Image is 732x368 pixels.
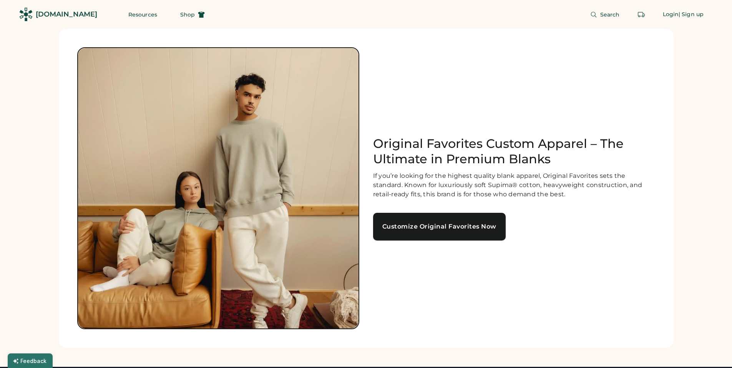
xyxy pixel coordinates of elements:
[373,171,655,199] div: If you’re looking for the highest quality blank apparel, Original Favorites sets the standard. Kn...
[373,136,655,167] h1: Original Favorites Custom Apparel – The Ultimate in Premium Blanks
[663,11,679,18] div: Login
[119,7,166,22] button: Resources
[634,7,649,22] button: Retrieve an order
[171,7,214,22] button: Shop
[600,12,620,17] span: Search
[180,12,195,17] span: Shop
[373,213,506,240] a: Customize Original Favorites Now
[679,11,704,18] div: | Sign up
[36,10,97,19] div: [DOMAIN_NAME]
[19,8,33,21] img: Rendered Logo - Screens
[382,224,496,230] div: Customize Original Favorites Now
[581,7,629,22] button: Search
